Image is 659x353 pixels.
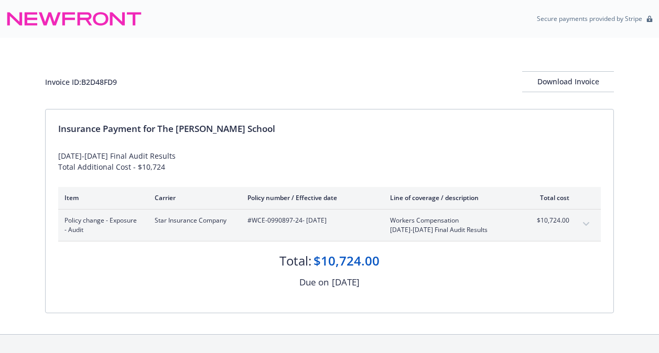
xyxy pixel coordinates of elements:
div: Total: [279,252,311,270]
span: Workers Compensation [390,216,513,225]
div: [DATE]-[DATE] Final Audit Results Total Additional Cost - $10,724 [58,150,601,172]
div: Download Invoice [522,72,614,92]
div: Item [64,193,138,202]
div: Total cost [530,193,569,202]
div: Policy change - Exposure - AuditStar Insurance Company#WCE-0990897-24- [DATE]Workers Compensation... [58,209,601,241]
div: [DATE] [332,275,360,289]
div: Carrier [155,193,231,202]
span: [DATE]-[DATE] Final Audit Results [390,225,513,235]
div: $10,724.00 [314,252,380,270]
button: expand content [578,216,595,233]
span: #WCE-0990897-24 - [DATE] [247,216,373,225]
button: Download Invoice [522,71,614,92]
div: Due on [299,275,329,289]
span: Workers Compensation[DATE]-[DATE] Final Audit Results [390,216,513,235]
div: Insurance Payment for The [PERSON_NAME] School [58,122,601,136]
span: $10,724.00 [530,216,569,225]
span: Star Insurance Company [155,216,231,225]
div: Policy number / Effective date [247,193,373,202]
div: Line of coverage / description [390,193,513,202]
div: Invoice ID: B2D48FD9 [45,76,117,87]
span: Policy change - Exposure - Audit [64,216,138,235]
p: Secure payments provided by Stripe [537,14,642,23]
